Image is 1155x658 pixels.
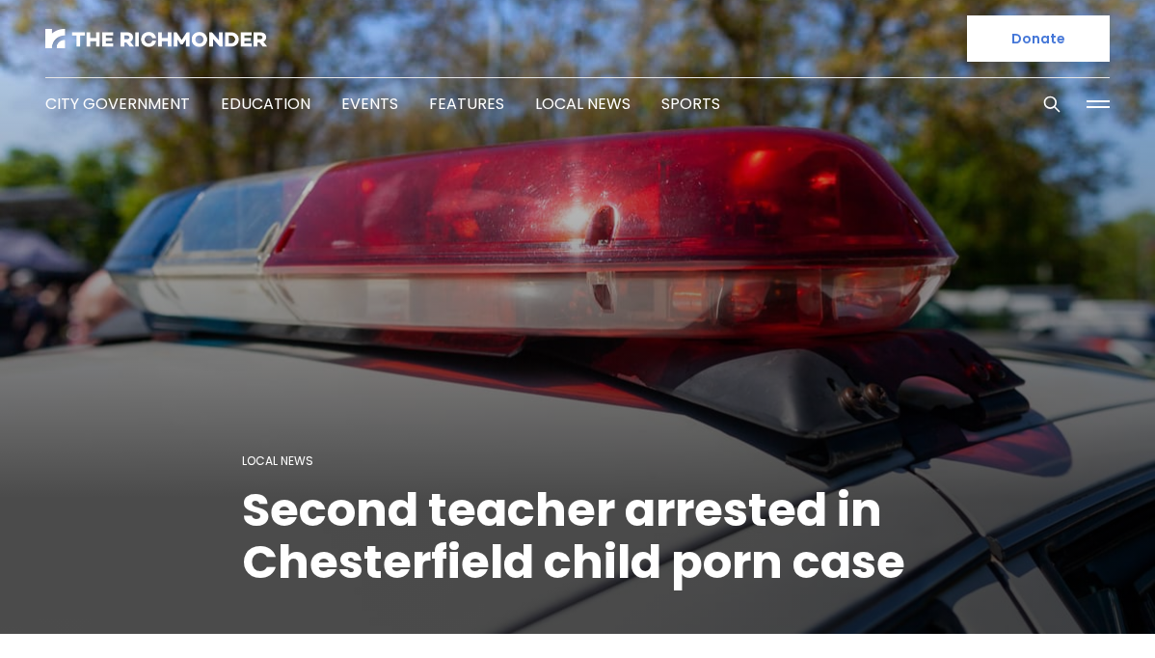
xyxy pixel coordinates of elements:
[992,563,1155,658] iframe: portal-trigger
[242,484,913,589] h1: Second teacher arrested in Chesterfield child porn case
[45,29,267,48] img: The Richmonder
[967,15,1110,62] a: Donate
[1037,90,1066,119] button: Search this site
[535,93,631,115] a: Local News
[242,452,313,469] a: Local News
[45,93,190,115] a: City Government
[429,93,504,115] a: Features
[221,93,310,115] a: Education
[661,93,720,115] a: Sports
[341,93,398,115] a: Events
